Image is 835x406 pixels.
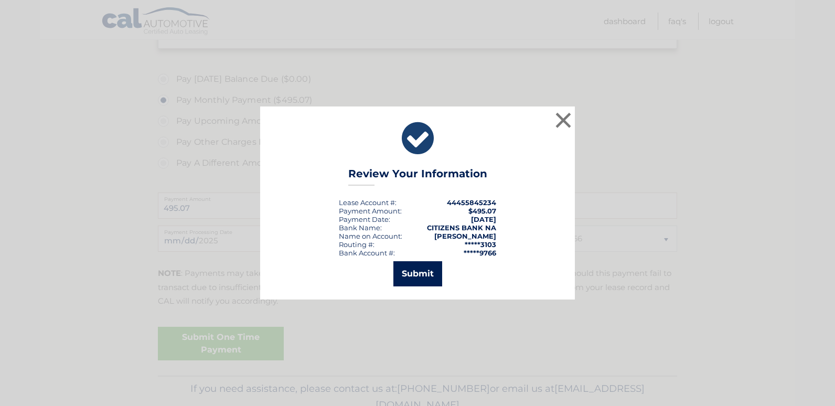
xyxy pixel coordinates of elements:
span: $495.07 [468,207,496,215]
strong: CITIZENS BANK NA [427,223,496,232]
button: × [553,110,574,131]
div: : [339,215,390,223]
div: Bank Name: [339,223,382,232]
div: Payment Amount: [339,207,402,215]
strong: 44455845234 [447,198,496,207]
strong: [PERSON_NAME] [434,232,496,240]
div: Bank Account #: [339,249,395,257]
div: Name on Account: [339,232,402,240]
div: Lease Account #: [339,198,397,207]
span: Payment Date [339,215,389,223]
button: Submit [393,261,442,286]
div: Routing #: [339,240,374,249]
h3: Review Your Information [348,167,487,186]
span: [DATE] [471,215,496,223]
